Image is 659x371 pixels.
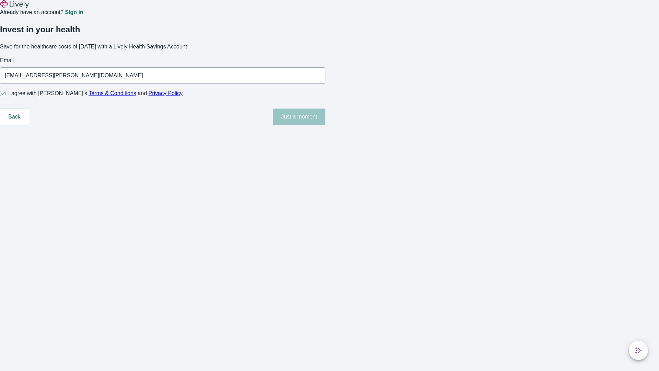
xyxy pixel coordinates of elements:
[89,90,136,96] a: Terms & Conditions
[635,347,642,354] svg: Lively AI Assistant
[65,10,83,15] a: Sign in
[629,341,648,360] button: chat
[8,89,183,98] span: I agree with [PERSON_NAME]’s and
[149,90,183,96] a: Privacy Policy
